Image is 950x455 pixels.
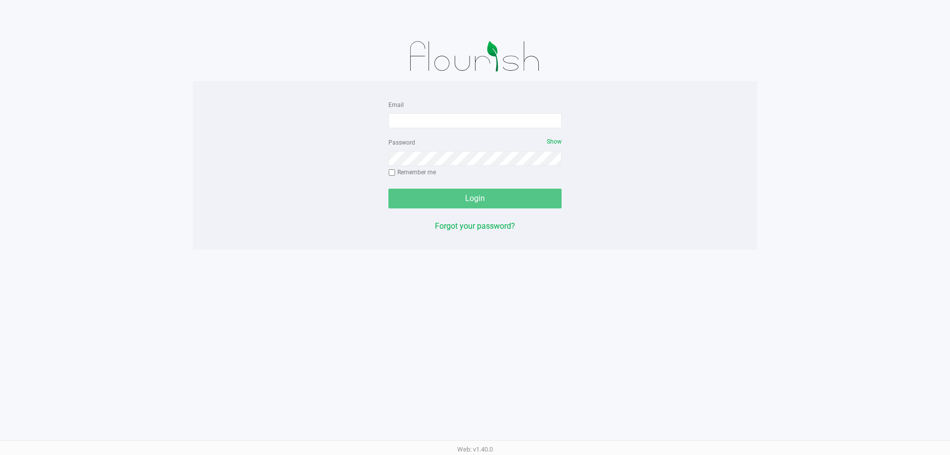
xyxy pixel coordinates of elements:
label: Email [388,101,404,109]
button: Forgot your password? [435,220,515,232]
span: Show [547,138,562,145]
label: Password [388,138,415,147]
span: Web: v1.40.0 [457,446,493,453]
input: Remember me [388,169,395,176]
label: Remember me [388,168,436,177]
